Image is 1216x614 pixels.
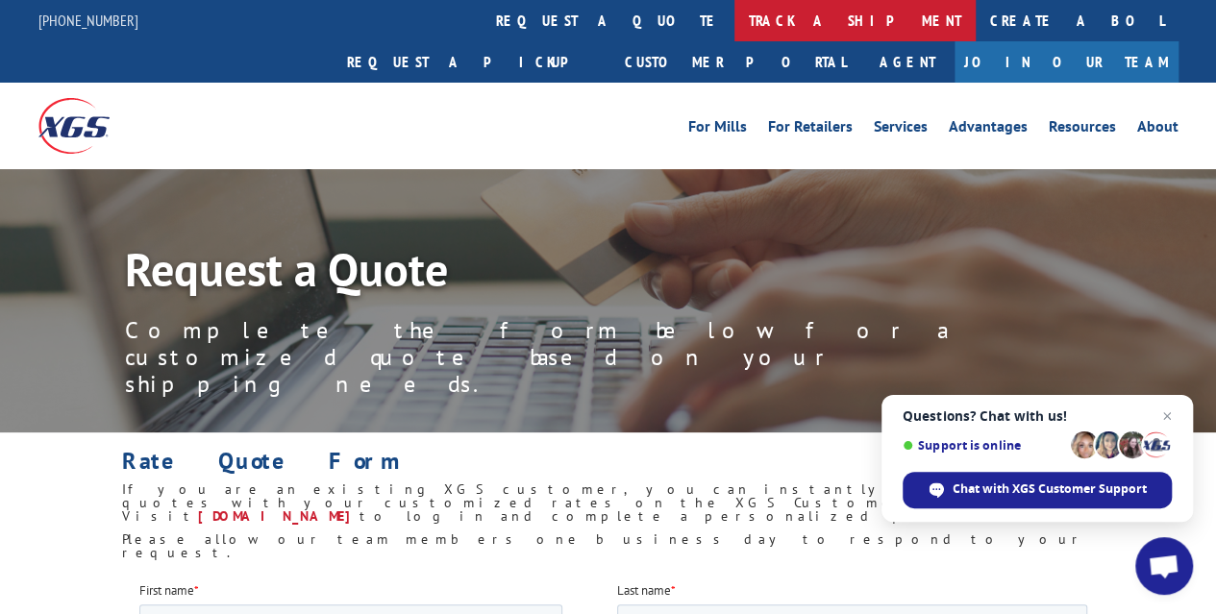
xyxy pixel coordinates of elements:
[5,490,17,503] input: Custom Cutting
[22,542,144,558] span: Pick and Pack Solutions
[125,246,990,302] h1: Request a Quote
[1155,405,1179,428] span: Close chat
[768,119,853,140] a: For Retailers
[5,294,17,307] input: Contact by Phone
[198,507,360,525] a: [DOMAIN_NAME]
[949,119,1028,140] a: Advantages
[125,317,990,398] p: Complete the form below for a customized quote based on your shipping needs.
[478,1,532,17] span: Last name
[5,438,17,451] input: Warehousing
[903,408,1172,424] span: Questions? Chat with us!
[478,80,642,96] span: Account Number (if applicable)
[5,268,17,281] input: Contact by Email
[5,516,17,528] input: [GEOGRAPHIC_DATA]
[860,41,955,83] a: Agent
[903,438,1064,453] span: Support is online
[122,450,1095,482] h1: Rate Quote Form
[5,594,17,606] input: Total Operations
[874,119,928,140] a: Services
[478,159,556,175] span: Phone number
[688,119,747,140] a: For Mills
[38,11,138,30] a: [PHONE_NUMBER]
[122,480,1009,525] span: If you are an existing XGS customer, you can instantly generate quotes with your customized rates...
[5,464,17,477] input: Supply Chain Integration
[22,516,136,532] span: [GEOGRAPHIC_DATA]
[1137,119,1179,140] a: About
[5,360,17,373] input: LTL Shipping
[610,41,860,83] a: Customer Portal
[122,532,1095,569] h6: Please allow our team members one business day to respond to your request.
[953,480,1147,498] span: Chat with XGS Customer Support
[22,594,107,610] span: Total Operations
[1135,537,1193,595] div: Open chat
[22,268,110,284] span: Contact by Email
[22,360,88,377] span: LTL Shipping
[955,41,1179,83] a: Join Our Team
[903,472,1172,508] div: Chat with XGS Customer Support
[22,464,151,480] span: Supply Chain Integration
[5,568,17,580] input: Buyer
[22,386,73,403] span: Truckload
[5,386,17,399] input: Truckload
[333,41,610,83] a: Request a pickup
[5,412,17,425] input: Expedited Shipping
[22,438,89,454] span: Warehousing
[360,507,976,525] span: to log in and complete a personalized quote.
[22,568,53,584] span: Buyer
[22,294,113,310] span: Contact by Phone
[5,542,17,554] input: Pick and Pack Solutions
[22,412,125,429] span: Expedited Shipping
[22,490,102,506] span: Custom Cutting
[1049,119,1116,140] a: Resources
